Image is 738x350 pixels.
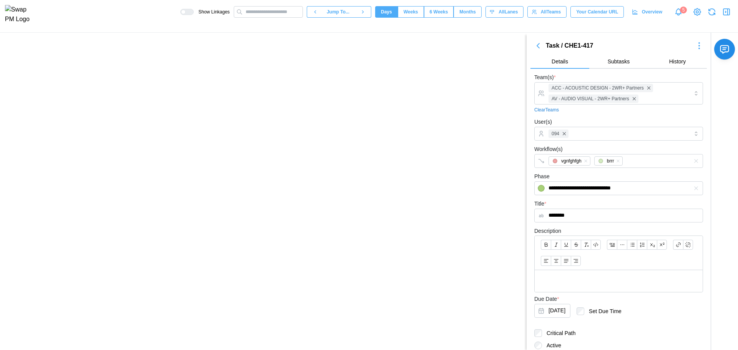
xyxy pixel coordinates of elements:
a: Clear Teams [534,106,559,114]
span: ACC - ACOUSTIC DESIGN - 2WR+ Partners [552,85,644,92]
button: Strikethrough [571,240,581,250]
span: Overview [642,7,662,17]
a: Notifications [672,5,685,18]
span: AV - AUDIO VISUAL - 2WR+ Partners [552,95,629,103]
button: Horizontal line [617,240,627,250]
button: Code [591,240,601,250]
span: All Teams [541,7,561,17]
button: Remove link [683,240,693,250]
button: Bold [541,240,551,250]
label: Active [542,342,561,349]
button: AllTeams [527,6,567,18]
button: Align text: right [571,256,581,266]
button: Clear formatting [581,240,591,250]
div: vgnfghfgh [561,158,582,165]
button: Superscript [657,240,667,250]
label: Critical Path [542,329,575,337]
div: Task / CHE1-417 [546,41,691,51]
button: 6 Weeks [424,6,454,18]
label: Phase [534,173,550,181]
button: Sep 2, 2025 [534,304,570,318]
span: Jump To... [327,7,349,17]
a: View Project [692,7,703,17]
div: 5 [680,7,687,13]
button: Align text: center [551,256,561,266]
img: Swap PM Logo [5,5,36,24]
span: Details [552,59,568,64]
label: Set Due Time [584,307,622,315]
span: Subtasks [608,59,630,64]
button: Underline [561,240,571,250]
button: Close Drawer [721,7,732,17]
span: Weeks [404,7,418,17]
label: User(s) [534,118,552,126]
button: Ordered list [637,240,647,250]
button: Bullet list [627,240,637,250]
span: All Lanes [499,7,518,17]
button: Align text: left [541,256,551,266]
button: Months [454,6,482,18]
span: History [669,59,686,64]
button: Days [375,6,398,18]
a: Overview [628,6,668,18]
button: Subscript [647,240,657,250]
label: Workflow(s) [534,145,563,154]
span: 6 Weeks [430,7,448,17]
label: Due Date [534,295,559,304]
button: Refresh Grid [706,7,717,17]
label: Team(s) [534,73,556,82]
button: Jump To... [323,6,355,18]
button: AllLanes [485,6,524,18]
button: Your Calendar URL [570,6,624,18]
span: 094 [552,130,559,138]
label: Description [534,227,561,236]
button: Align text: justify [561,256,571,266]
button: Blockquote [607,240,617,250]
button: Italic [551,240,561,250]
span: Days [381,7,392,17]
button: Weeks [398,6,424,18]
label: Title [534,200,546,208]
span: Show Linkages [194,9,229,15]
button: Link [673,240,683,250]
div: brrr [607,158,614,165]
span: Months [459,7,476,17]
span: Your Calendar URL [576,7,618,17]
